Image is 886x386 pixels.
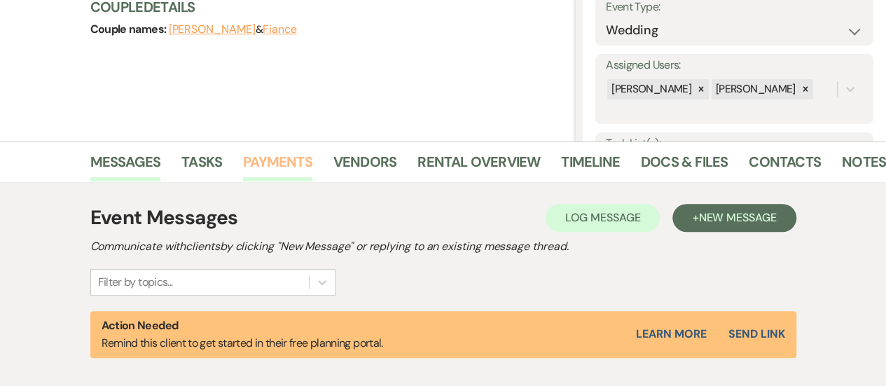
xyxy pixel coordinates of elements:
[169,24,256,35] button: [PERSON_NAME]
[102,317,383,352] p: Remind this client to get started in their free planning portal.
[636,326,706,343] a: Learn More
[102,318,179,333] strong: Action Needed
[672,204,796,232] button: +New Message
[90,22,169,36] span: Couple names:
[243,151,312,181] a: Payments
[607,79,693,99] div: [PERSON_NAME]
[561,151,620,181] a: Timeline
[749,151,821,181] a: Contacts
[90,238,796,255] h2: Communicate with clients by clicking "New Message" or replying to an existing message thread.
[417,151,540,181] a: Rental Overview
[606,134,863,154] label: Task List(s):
[606,55,863,76] label: Assigned Users:
[546,204,660,232] button: Log Message
[90,203,238,233] h1: Event Messages
[641,151,728,181] a: Docs & Files
[333,151,396,181] a: Vendors
[728,329,784,340] button: Send Link
[842,151,886,181] a: Notes
[712,79,798,99] div: [PERSON_NAME]
[90,151,161,181] a: Messages
[698,210,776,225] span: New Message
[181,151,222,181] a: Tasks
[263,24,297,35] button: Fiance
[565,210,640,225] span: Log Message
[169,22,297,36] span: &
[98,274,173,291] div: Filter by topics...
